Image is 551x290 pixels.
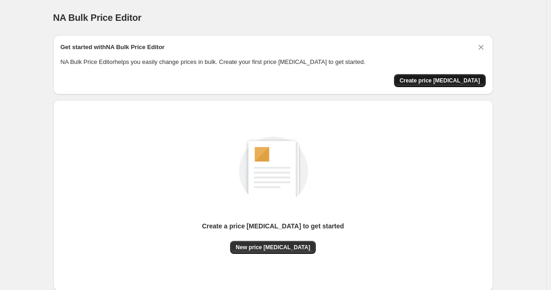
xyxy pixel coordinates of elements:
span: NA Bulk Price Editor [53,13,142,23]
button: Dismiss card [476,43,486,52]
p: Create a price [MEDICAL_DATA] to get started [202,221,344,231]
span: New price [MEDICAL_DATA] [236,244,310,251]
button: New price [MEDICAL_DATA] [230,241,316,254]
span: Create price [MEDICAL_DATA] [400,77,480,84]
button: Create price change job [394,74,486,87]
p: NA Bulk Price Editor helps you easily change prices in bulk. Create your first price [MEDICAL_DAT... [61,57,486,67]
h2: Get started with NA Bulk Price Editor [61,43,165,52]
